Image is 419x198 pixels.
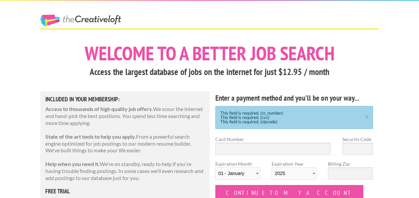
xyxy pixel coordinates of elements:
p: We scour the internet and hand-pick the best positions. You spend less time searching and more ti... [45,106,205,126]
h5: Included in Your Membership: [45,96,205,102]
a: The Creative Loft [40,15,121,27]
label: Expiration Year [272,160,316,185]
strong: State of the art tools to help you apply. [45,133,136,140]
select: Expiration Year [272,167,316,180]
a: × [363,114,371,118]
select: Expiration Month [215,167,260,180]
strong: Help when you need it. [45,161,100,167]
label: Security Code [342,136,373,143]
label: Billing Zip: [328,160,373,167]
p: From a powerful search engine optimized for job postings to our modern resume builder. We've buil... [45,133,205,154]
h3: Access the largest database of jobs on the internet for just $12.95 / month [40,66,379,78]
h5: free trial [45,188,205,194]
p: We're on standby, ready to help if you're having trouble finding postings. In some cases we'll ev... [45,161,205,181]
strong: Access to thousands of high quality job offers. [45,106,153,112]
h4: Enter a payment method and you'll be on your way... [215,93,373,103]
h1: Welcome to a better job search [40,44,379,63]
label: Card Number [215,136,331,143]
label: Expiration Month [215,160,260,185]
div: This field is required. (cc_number) This field is required. (cvc) This field is required. (zipcode) [215,106,373,129]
